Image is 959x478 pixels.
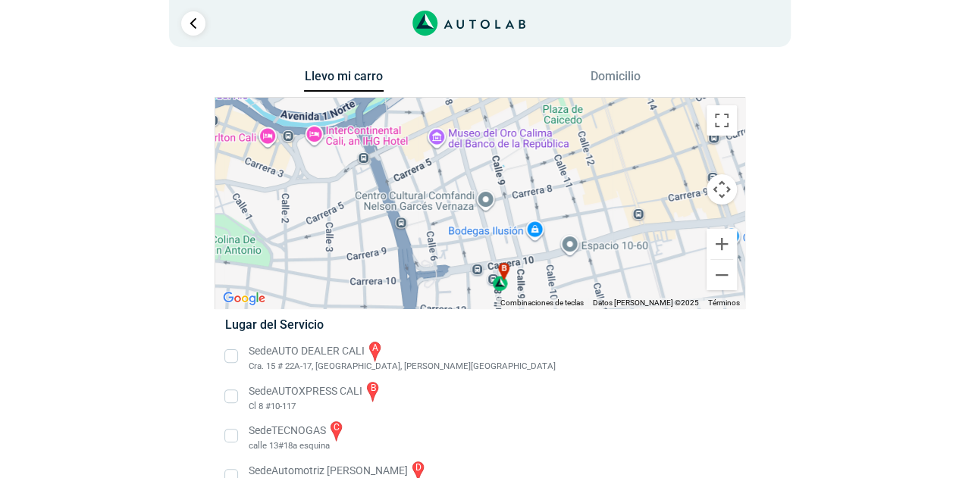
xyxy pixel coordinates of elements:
button: Combinaciones de teclas [500,298,584,308]
button: Reducir [707,260,737,290]
a: Abre esta zona en Google Maps (se abre en una nueva ventana) [219,289,269,308]
button: Domicilio [575,69,655,91]
a: Link al sitio de autolab [412,15,525,30]
button: Controles de visualización del mapa [707,174,737,205]
span: b [500,263,506,276]
span: Datos [PERSON_NAME] ©2025 [593,298,699,307]
button: Llevo mi carro [304,69,384,92]
h5: Lugar del Servicio [225,317,734,332]
a: Ir al paso anterior [181,11,205,36]
button: Cambiar a la vista en pantalla completa [707,105,737,136]
img: Google [219,289,269,308]
button: Ampliar [707,229,737,259]
a: Términos [708,298,740,307]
